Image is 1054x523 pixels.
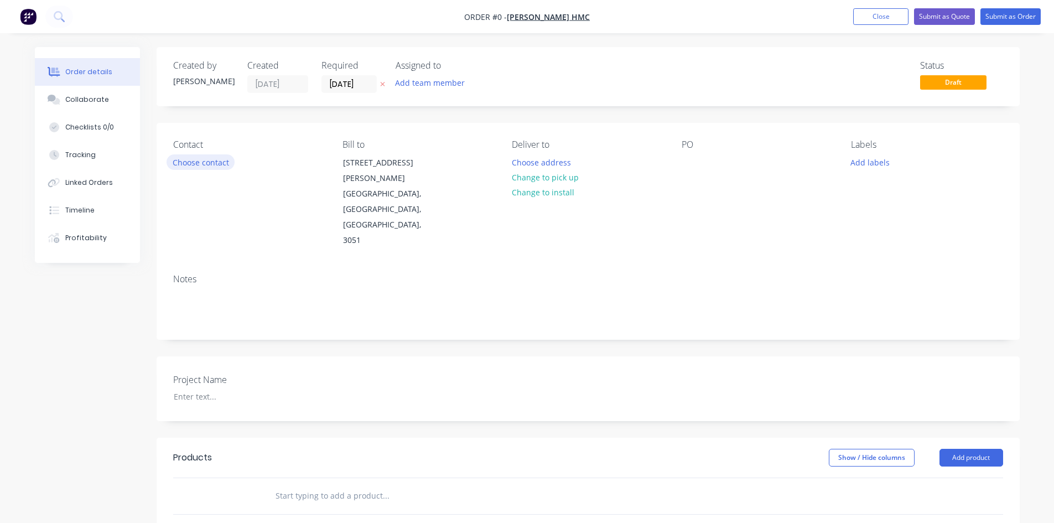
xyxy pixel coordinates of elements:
span: Order #0 - [464,12,507,22]
button: Submit as Quote [914,8,975,25]
div: [PERSON_NAME] [173,75,234,87]
div: Timeline [65,205,95,215]
button: Add team member [396,75,471,90]
div: Order details [65,67,112,77]
button: Show / Hide columns [829,449,915,467]
button: Order details [35,58,140,86]
span: Draft [920,75,986,89]
a: [PERSON_NAME] HMC [507,12,590,22]
div: [STREET_ADDRESS][PERSON_NAME] [343,155,435,186]
button: Tracking [35,141,140,169]
div: Labels [851,139,1003,150]
div: Status [920,60,1003,71]
button: Linked Orders [35,169,140,196]
div: Tracking [65,150,96,160]
button: Choose address [506,154,577,169]
div: Assigned to [396,60,506,71]
button: Collaborate [35,86,140,113]
button: Add labels [845,154,896,169]
button: Timeline [35,196,140,224]
button: Checklists 0/0 [35,113,140,141]
div: [GEOGRAPHIC_DATA], [GEOGRAPHIC_DATA], [GEOGRAPHIC_DATA], 3051 [343,186,435,248]
div: Deliver to [512,139,663,150]
div: Notes [173,274,1003,284]
div: Contact [173,139,325,150]
button: Change to pick up [506,170,584,185]
div: PO [682,139,833,150]
div: [STREET_ADDRESS][PERSON_NAME][GEOGRAPHIC_DATA], [GEOGRAPHIC_DATA], [GEOGRAPHIC_DATA], 3051 [334,154,444,248]
label: Project Name [173,373,311,386]
div: Created by [173,60,234,71]
div: Profitability [65,233,107,243]
div: Required [321,60,382,71]
button: Add team member [389,75,470,90]
button: Submit as Order [980,8,1041,25]
div: Checklists 0/0 [65,122,114,132]
img: Factory [20,8,37,25]
div: Linked Orders [65,178,113,188]
div: Created [247,60,308,71]
button: Change to install [506,185,580,200]
div: Collaborate [65,95,109,105]
button: Choose contact [167,154,235,169]
input: Start typing to add a product... [275,485,496,507]
button: Profitability [35,224,140,252]
div: Products [173,451,212,464]
button: Close [853,8,908,25]
button: Add product [939,449,1003,467]
div: Bill to [342,139,494,150]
